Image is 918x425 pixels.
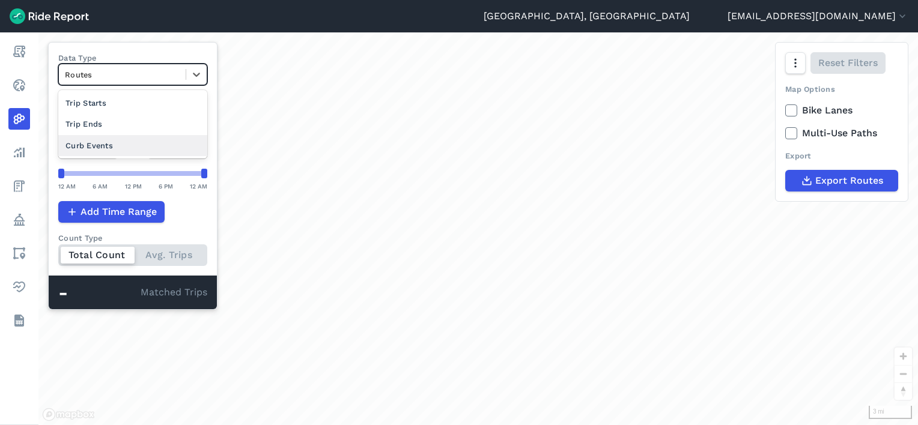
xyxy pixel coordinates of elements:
[785,126,898,140] label: Multi-Use Paths
[785,103,898,118] label: Bike Lanes
[10,8,89,24] img: Ride Report
[93,181,108,191] div: 6 AM
[8,41,30,62] a: Report
[8,74,30,96] a: Realtime
[49,276,217,309] div: Matched Trips
[8,142,30,163] a: Analyze
[125,181,142,191] div: 12 PM
[8,310,30,331] a: Datasets
[8,243,30,264] a: Areas
[818,56,878,70] span: Reset Filters
[484,9,690,23] a: [GEOGRAPHIC_DATA], [GEOGRAPHIC_DATA]
[8,108,30,130] a: Heatmaps
[8,175,30,197] a: Fees
[728,9,908,23] button: [EMAIL_ADDRESS][DOMAIN_NAME]
[58,285,141,301] div: -
[785,83,898,95] div: Map Options
[38,32,918,425] div: loading
[58,232,207,244] div: Count Type
[190,181,207,191] div: 12 AM
[58,113,207,134] div: Trip Ends
[58,201,165,223] button: Add Time Range
[810,52,886,74] button: Reset Filters
[8,276,30,298] a: Health
[815,173,883,188] span: Export Routes
[785,150,898,161] div: Export
[8,209,30,231] a: Policy
[58,52,207,64] label: Data Type
[58,92,207,113] div: Trip Starts
[58,181,76,191] div: 12 AM
[785,170,898,191] button: Export Routes
[159,181,173,191] div: 6 PM
[58,135,207,156] div: Curb Events
[81,205,157,219] span: Add Time Range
